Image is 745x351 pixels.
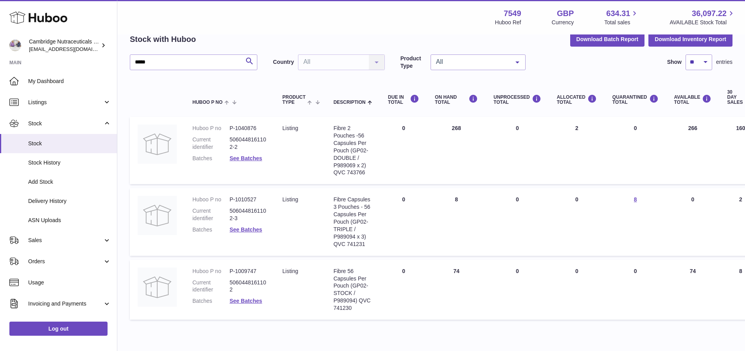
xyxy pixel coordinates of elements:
span: listing [282,125,298,131]
a: 634.31 Total sales [604,8,639,26]
span: listing [282,196,298,203]
dd: P-1040876 [230,125,267,132]
span: ASN Uploads [28,217,111,224]
label: Product Type [400,55,427,70]
span: Usage [28,279,111,286]
span: 36,097.22 [692,8,727,19]
div: UNPROCESSED Total [494,94,541,105]
dd: P-1009747 [230,268,267,275]
img: qvc@camnutra.com [9,40,21,51]
td: 0 [549,260,605,320]
dt: Current identifier [192,207,230,222]
h2: Stock with Huboo [130,34,196,45]
td: 0 [666,188,720,255]
a: 8 [634,196,637,203]
span: Orders [28,258,103,265]
button: Download Inventory Report [648,32,732,46]
strong: GBP [557,8,574,19]
td: 74 [427,260,486,320]
dd: 5060448161102-2 [230,136,267,151]
span: All [434,58,510,66]
td: 0 [486,260,549,320]
span: Add Stock [28,178,111,186]
span: 0 [634,268,637,274]
div: DUE IN TOTAL [388,94,419,105]
img: product image [138,125,177,164]
dt: Huboo P no [192,196,230,203]
div: Fibre 2 Pouches -56 Capsules Per Pouch (GP02-DOUBLE / P989069 x 2) QVC 743766 [334,125,372,176]
td: 8 [427,188,486,255]
td: 0 [549,188,605,255]
span: listing [282,268,298,274]
strong: 7549 [504,8,521,19]
div: Currency [552,19,574,26]
span: Huboo P no [192,100,223,105]
dt: Current identifier [192,136,230,151]
td: 0 [486,117,549,184]
img: product image [138,268,177,307]
span: Description [334,100,366,105]
dd: P-1010527 [230,196,267,203]
div: QUARANTINED Total [612,94,659,105]
dt: Batches [192,297,230,305]
td: 74 [666,260,720,320]
label: Country [273,58,294,66]
span: [EMAIL_ADDRESS][DOMAIN_NAME] [29,46,115,52]
a: 36,097.22 AVAILABLE Stock Total [670,8,736,26]
span: entries [716,58,732,66]
td: 0 [380,188,427,255]
span: Delivery History [28,197,111,205]
a: See Batches [230,226,262,233]
dt: Batches [192,226,230,233]
label: Show [667,58,682,66]
div: Cambridge Nutraceuticals Ltd [29,38,99,53]
a: See Batches [230,298,262,304]
div: ALLOCATED Total [557,94,597,105]
span: 0 [634,125,637,131]
div: ON HAND Total [435,94,478,105]
div: Fibre Capsules 3 Pouches - 56 Capsules Per Pouch (GP02-TRIPLE / P989094 x 3) QVC 741231 [334,196,372,248]
a: Log out [9,322,108,336]
div: AVAILABLE Total [674,94,712,105]
span: Invoicing and Payments [28,300,103,308]
span: Total sales [604,19,639,26]
dt: Huboo P no [192,268,230,275]
dt: Current identifier [192,279,230,294]
span: Stock [28,140,111,147]
span: Product Type [282,95,305,105]
button: Download Batch Report [570,32,645,46]
span: AVAILABLE Stock Total [670,19,736,26]
dd: 5060448161102-3 [230,207,267,222]
div: Huboo Ref [495,19,521,26]
span: Stock [28,120,103,127]
td: 0 [486,188,549,255]
dt: Huboo P no [192,125,230,132]
img: product image [138,196,177,235]
td: 0 [380,117,427,184]
span: 634.31 [606,8,630,19]
td: 266 [666,117,720,184]
span: Sales [28,237,103,244]
td: 2 [549,117,605,184]
dd: 5060448161102 [230,279,267,294]
span: My Dashboard [28,78,111,85]
div: Fibre 56 Capsules Per Pouch (GP02-STOCK / P989094) QVC 741230 [334,268,372,312]
a: See Batches [230,155,262,161]
dt: Batches [192,155,230,162]
span: Listings [28,99,103,106]
td: 0 [380,260,427,320]
td: 268 [427,117,486,184]
span: Stock History [28,159,111,166]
